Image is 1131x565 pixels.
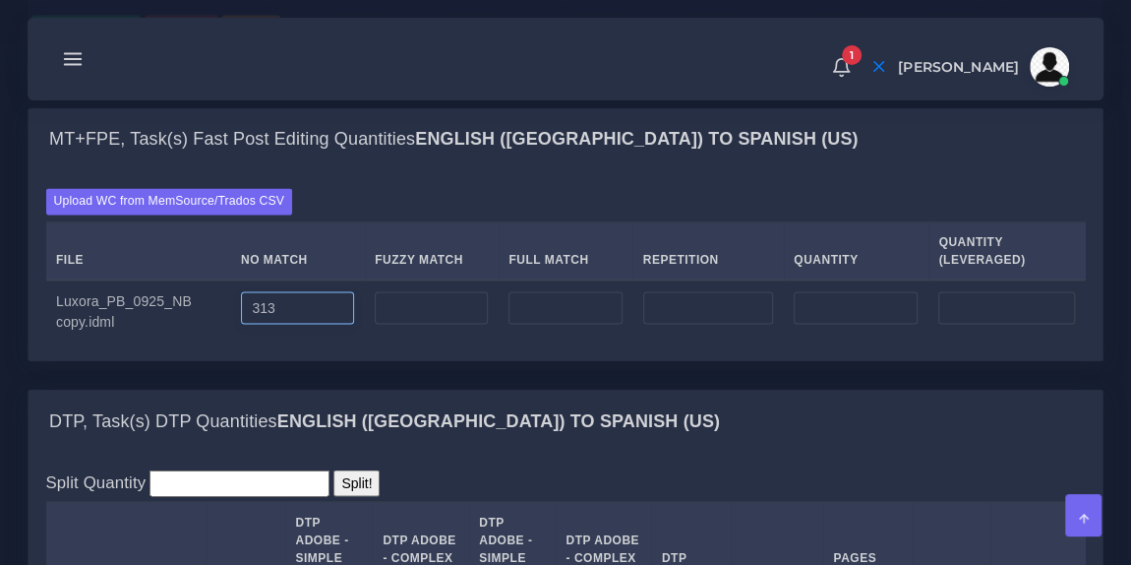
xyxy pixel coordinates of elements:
[29,170,1102,359] div: MT+FPE, Task(s) Fast Post Editing QuantitiesEnglish ([GEOGRAPHIC_DATA]) TO Spanish (US)
[365,222,499,281] th: Fuzzy Match
[415,129,858,149] b: English ([GEOGRAPHIC_DATA]) TO Spanish (US)
[632,222,784,281] th: Repetition
[499,222,632,281] th: Full Match
[46,470,147,494] label: Split Quantity
[784,222,928,281] th: Quantity
[928,222,1086,281] th: Quantity (Leveraged)
[49,129,858,151] h4: MT+FPE, Task(s) Fast Post Editing Quantities
[824,56,859,78] a: 1
[842,45,862,65] span: 1
[888,47,1076,87] a: [PERSON_NAME]avatar
[277,410,720,430] b: English ([GEOGRAPHIC_DATA]) TO Spanish (US)
[29,390,1102,453] div: DTP, Task(s) DTP QuantitiesEnglish ([GEOGRAPHIC_DATA]) TO Spanish (US)
[46,188,293,215] label: Upload WC from MemSource/Trados CSV
[898,60,1019,74] span: [PERSON_NAME]
[29,108,1102,171] div: MT+FPE, Task(s) Fast Post Editing QuantitiesEnglish ([GEOGRAPHIC_DATA]) TO Spanish (US)
[46,280,231,343] td: Luxora_PB_0925_NB copy.idml
[49,410,720,432] h4: DTP, Task(s) DTP Quantities
[1030,47,1069,87] img: avatar
[230,222,364,281] th: No Match
[333,470,380,496] input: Split!
[46,222,231,281] th: File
